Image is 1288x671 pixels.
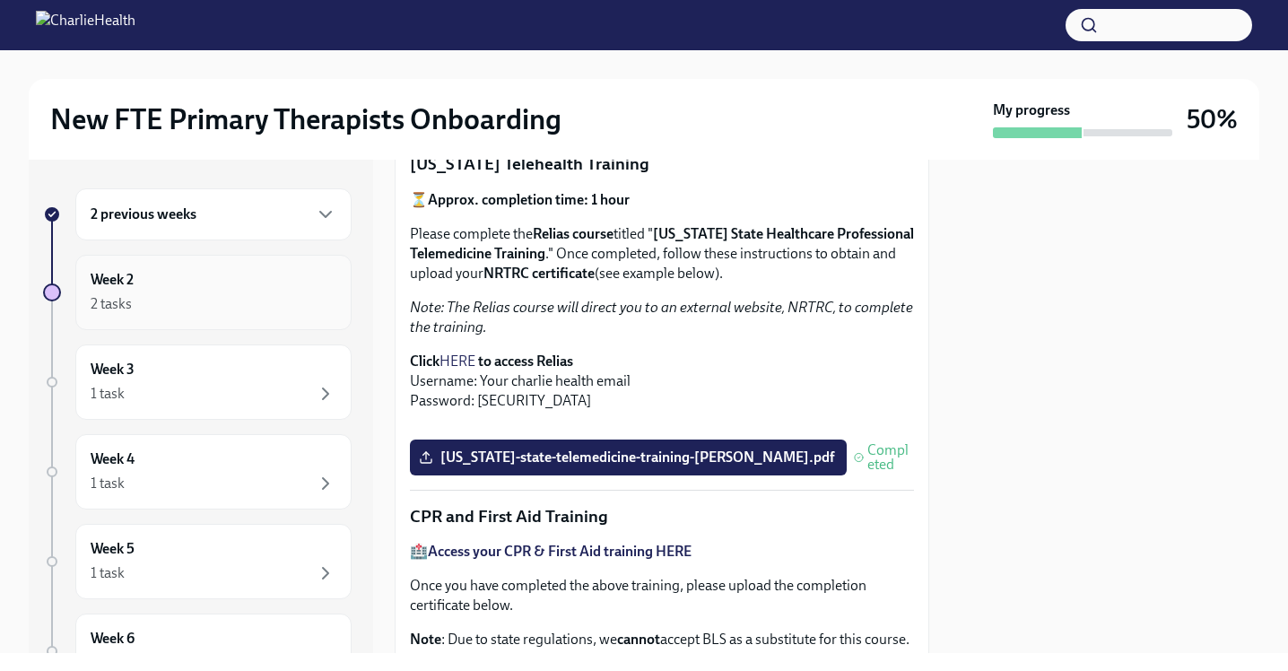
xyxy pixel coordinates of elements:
[91,294,132,314] div: 2 tasks
[410,631,441,648] strong: Note
[91,563,125,583] div: 1 task
[439,353,475,370] a: HERE
[75,188,352,240] div: 2 previous weeks
[533,225,614,242] strong: Relias course
[422,449,834,466] span: [US_STATE]-state-telemedicine-training-[PERSON_NAME].pdf
[36,11,135,39] img: CharlieHealth
[91,474,125,493] div: 1 task
[410,352,914,411] p: Username: Your charlie health email Password: [SECURITY_DATA]
[91,539,135,559] h6: Week 5
[428,191,630,208] strong: Approx. completion time: 1 hour
[410,630,914,649] p: : Due to state regulations, we accept BLS as a substitute for this course.
[410,353,439,370] strong: Click
[43,524,352,599] a: Week 51 task
[410,576,914,615] p: Once you have completed the above training, please upload the completion certificate below.
[410,440,847,475] label: [US_STATE]-state-telemedicine-training-[PERSON_NAME].pdf
[410,224,914,283] p: Please complete the titled " ." Once completed, follow these instructions to obtain and upload yo...
[410,152,914,176] p: [US_STATE] Telehealth Training
[43,434,352,510] a: Week 41 task
[993,100,1070,120] strong: My progress
[483,265,595,282] strong: NRTRC certificate
[91,384,125,404] div: 1 task
[91,449,135,469] h6: Week 4
[91,629,135,649] h6: Week 6
[43,344,352,420] a: Week 31 task
[50,101,561,137] h2: New FTE Primary Therapists Onboarding
[43,255,352,330] a: Week 22 tasks
[410,542,914,562] p: 🏥
[617,631,660,648] strong: cannot
[410,225,914,262] strong: [US_STATE] State Healthcare Professional Telemedicine Training
[91,360,135,379] h6: Week 3
[478,353,573,370] strong: to access Relias
[91,205,196,224] h6: 2 previous weeks
[410,505,914,528] p: CPR and First Aid Training
[1187,103,1238,135] h3: 50%
[867,443,914,472] span: Completed
[410,299,913,335] em: Note: The Relias course will direct you to an external website, NRTRC, to complete the training.
[410,190,914,210] p: ⏳
[428,543,692,560] a: Access your CPR & First Aid training HERE
[91,270,134,290] h6: Week 2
